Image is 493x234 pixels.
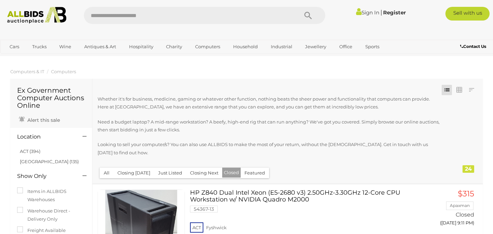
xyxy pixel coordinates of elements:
a: [GEOGRAPHIC_DATA] (135) [20,159,79,164]
a: ACT (394) [20,148,40,154]
a: Alert this sale [17,114,62,125]
a: [GEOGRAPHIC_DATA] [5,52,63,64]
p: Whether it's for business, medicine, gaming or whatever other function, nothing beats the sheer p... [98,95,441,111]
a: Industrial [266,41,297,52]
a: Contact Us [460,43,488,50]
button: All [100,168,114,178]
a: Charity [162,41,187,52]
a: Cars [5,41,24,52]
button: Closing [DATE] [113,168,154,178]
a: Computers [51,69,76,74]
a: Trucks [28,41,51,52]
a: Sports [361,41,384,52]
button: Search [291,7,325,24]
a: Computers [191,41,225,52]
span: Alert this sale [26,117,60,123]
span: | [380,9,382,16]
a: Household [229,41,262,52]
label: Items in ALLBIDS Warehouses [17,187,85,204]
a: Jewellery [301,41,331,52]
span: $315 [458,189,474,198]
button: Featured [240,168,269,178]
div: 24 [463,165,474,173]
a: Antiques & Art [80,41,121,52]
a: Computers & IT [10,69,44,74]
label: Warehouse Direct - Delivery Only [17,207,85,223]
h1: Ex Government Computer Auctions Online [17,87,85,109]
a: Hospitality [125,41,158,52]
button: Just Listed [154,168,186,178]
a: Wine [55,41,76,52]
img: Allbids.com.au [4,7,70,24]
a: Sign In [356,9,379,16]
p: Need a budget laptop? A mid-range workstation? A beefy, high-end rig that can run anything? We've... [98,118,441,134]
h4: Location [17,134,72,140]
b: Contact Us [460,44,486,49]
a: Register [383,9,406,16]
p: Looking to sell your computer/s? You can also use ALLBIDS to make the most of your return, withou... [98,141,441,157]
a: $315 Apaxman Closed ([DATE] 9:11 PM) [423,190,476,230]
button: Closing Next [186,168,223,178]
button: Closed [222,168,241,178]
a: Office [335,41,357,52]
a: Sell with us [445,7,490,21]
h4: Show Only [17,173,72,179]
